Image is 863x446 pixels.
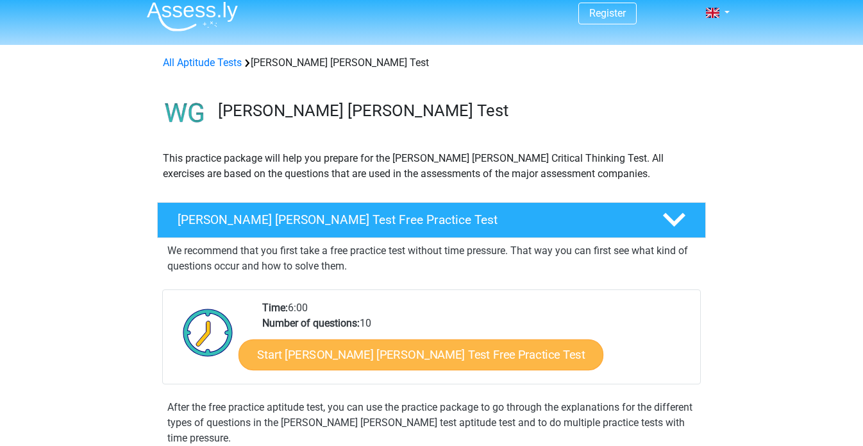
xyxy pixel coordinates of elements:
[162,400,701,446] div: After the free practice aptitude test, you can use the practice package to go through the explana...
[152,202,711,238] a: [PERSON_NAME] [PERSON_NAME] Test Free Practice Test
[158,55,705,71] div: [PERSON_NAME] [PERSON_NAME] Test
[262,302,288,314] b: Time:
[218,101,696,121] h3: [PERSON_NAME] [PERSON_NAME] Test
[163,56,242,69] a: All Aptitude Tests
[167,243,696,274] p: We recommend that you first take a free practice test without time pressure. That way you can fir...
[262,317,360,329] b: Number of questions:
[163,151,700,182] p: This practice package will help you prepare for the [PERSON_NAME] [PERSON_NAME] Critical Thinking...
[176,300,240,365] img: Clock
[589,7,626,19] a: Register
[178,212,642,227] h4: [PERSON_NAME] [PERSON_NAME] Test Free Practice Test
[253,300,700,384] div: 6:00 10
[239,339,603,370] a: Start [PERSON_NAME] [PERSON_NAME] Test Free Practice Test
[158,86,212,141] img: watson glaser test
[147,1,238,31] img: Assessly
